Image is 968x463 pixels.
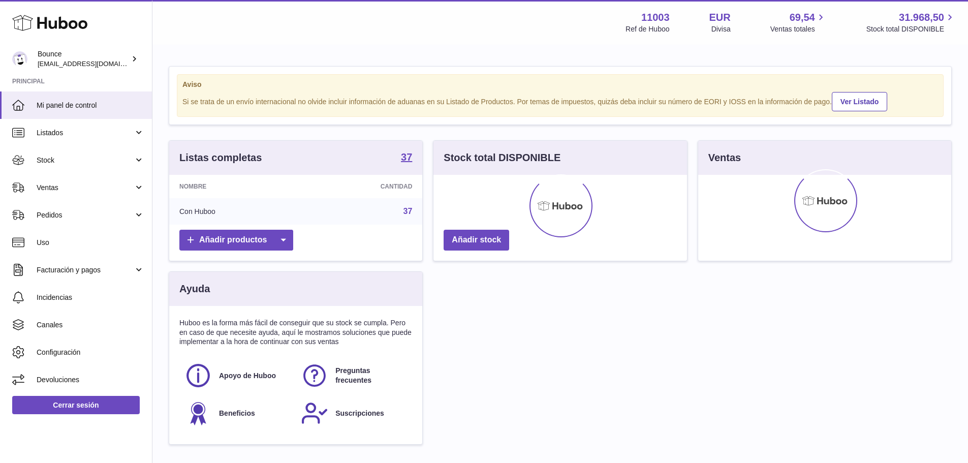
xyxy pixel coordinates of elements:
[444,230,509,251] a: Añadir stock
[335,366,406,385] span: Preguntas frecuentes
[219,371,276,381] span: Apoyo de Huboo
[832,92,887,111] a: Ver Listado
[219,409,255,418] span: Beneficios
[184,362,291,389] a: Apoyo de Huboo
[184,399,291,427] a: Beneficios
[169,175,301,198] th: Nombre
[38,49,129,69] div: Bounce
[37,293,144,302] span: Incidencias
[37,265,134,275] span: Facturación y pagos
[182,80,938,89] strong: Aviso
[179,151,262,165] h3: Listas completas
[12,51,27,67] img: internalAdmin-11003@internal.huboo.com
[711,24,731,34] div: Divisa
[37,238,144,248] span: Uso
[37,210,134,220] span: Pedidos
[401,152,412,164] a: 37
[641,11,670,24] strong: 11003
[301,175,423,198] th: Cantidad
[182,90,938,111] div: Si se trata de un envío internacional no olvide incluir información de aduanas en su Listado de P...
[179,282,210,296] h3: Ayuda
[301,399,407,427] a: Suscripciones
[38,59,149,68] span: [EMAIL_ADDRESS][DOMAIN_NAME]
[37,101,144,110] span: Mi panel de control
[790,11,815,24] span: 69,54
[709,11,731,24] strong: EUR
[626,24,669,34] div: Ref de Huboo
[335,409,384,418] span: Suscripciones
[37,156,134,165] span: Stock
[12,396,140,414] a: Cerrar sesión
[444,151,560,165] h3: Stock total DISPONIBLE
[401,152,412,162] strong: 37
[37,375,144,385] span: Devoluciones
[179,318,412,347] p: Huboo es la forma más fácil de conseguir que su stock se cumpla. Pero en caso de que necesite ayu...
[37,128,134,138] span: Listados
[37,348,144,357] span: Configuración
[403,207,413,215] a: 37
[866,11,956,34] a: 31.968,50 Stock total DISPONIBLE
[169,198,301,225] td: Con Huboo
[708,151,741,165] h3: Ventas
[37,183,134,193] span: Ventas
[770,24,827,34] span: Ventas totales
[37,320,144,330] span: Canales
[301,362,407,389] a: Preguntas frecuentes
[866,24,956,34] span: Stock total DISPONIBLE
[899,11,944,24] span: 31.968,50
[179,230,293,251] a: Añadir productos
[770,11,827,34] a: 69,54 Ventas totales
